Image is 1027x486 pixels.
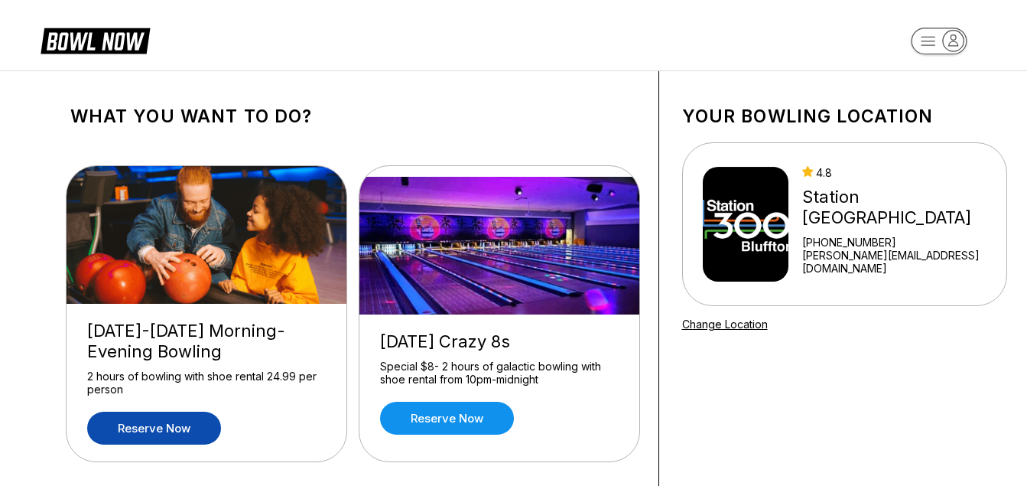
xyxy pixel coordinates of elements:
div: [DATE]-[DATE] Morning-Evening Bowling [87,321,326,362]
img: Thursday Crazy 8s [359,177,641,315]
div: [PHONE_NUMBER] [802,236,999,249]
h1: Your bowling location [682,106,1007,127]
h1: What you want to do? [70,106,635,127]
a: Reserve now [380,402,514,435]
a: Change Location [682,318,768,331]
div: Special $8- 2 hours of galactic bowling with shoe rental from 10pm-midnight [380,360,619,387]
div: [DATE] Crazy 8s [380,331,619,352]
a: [PERSON_NAME][EMAIL_ADDRESS][DOMAIN_NAME] [802,249,999,275]
div: 4.8 [802,166,999,179]
div: Station [GEOGRAPHIC_DATA] [802,187,999,228]
img: Station 300 Bluffton [703,167,789,282]
div: 2 hours of bowling with shoe rental 24.99 per person [87,370,326,396]
img: Friday-Sunday Morning-Evening Bowling [67,166,348,304]
a: Reserve now [87,412,221,445]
